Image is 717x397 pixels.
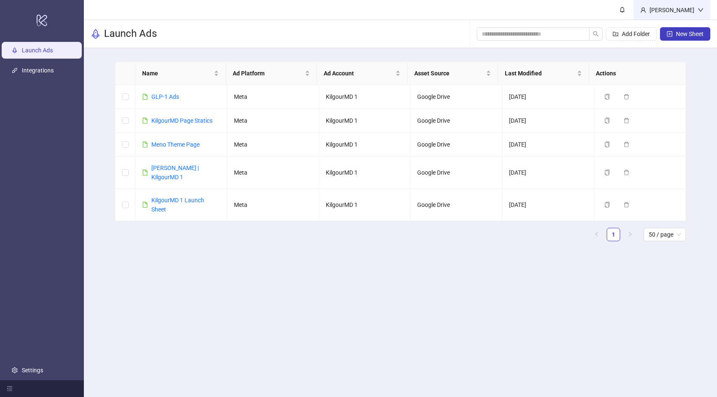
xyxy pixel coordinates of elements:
[227,157,319,189] td: Meta
[22,367,43,374] a: Settings
[142,69,212,78] span: Name
[227,189,319,221] td: Meta
[505,69,575,78] span: Last Modified
[135,62,226,85] th: Name
[667,31,673,37] span: plus-square
[227,85,319,109] td: Meta
[594,232,599,237] span: left
[502,133,594,157] td: [DATE]
[604,94,610,100] span: copy
[498,62,589,85] th: Last Modified
[151,117,213,124] a: KilgourMD Page Statics
[319,85,411,109] td: KilgourMD 1
[607,228,620,241] a: 1
[91,29,101,39] span: rocket
[324,69,394,78] span: Ad Account
[317,62,408,85] th: Ad Account
[227,109,319,133] td: Meta
[644,228,686,241] div: Page Size
[410,189,502,221] td: Google Drive
[604,202,610,208] span: copy
[619,7,625,13] span: bell
[319,133,411,157] td: KilgourMD 1
[622,31,650,37] span: Add Folder
[646,5,698,15] div: [PERSON_NAME]
[502,85,594,109] td: [DATE]
[589,62,680,85] th: Actions
[623,202,629,208] span: delete
[226,62,317,85] th: Ad Platform
[22,67,54,74] a: Integrations
[227,133,319,157] td: Meta
[502,189,594,221] td: [DATE]
[623,118,629,124] span: delete
[410,109,502,133] td: Google Drive
[142,118,148,124] span: file
[660,27,710,41] button: New Sheet
[604,118,610,124] span: copy
[410,85,502,109] td: Google Drive
[22,47,53,54] a: Launch Ads
[698,7,704,13] span: down
[142,94,148,100] span: file
[408,62,498,85] th: Asset Source
[502,109,594,133] td: [DATE]
[151,141,200,148] a: Meno Theme Page
[104,27,157,41] h3: Launch Ads
[7,386,13,392] span: menu-fold
[590,228,603,241] li: Previous Page
[414,69,484,78] span: Asset Source
[151,93,179,100] a: GLP-1 Ads
[613,31,618,37] span: folder-add
[623,142,629,147] span: delete
[319,157,411,189] td: KilgourMD 1
[604,170,610,175] span: copy
[623,170,629,175] span: delete
[142,202,148,208] span: file
[676,31,704,37] span: New Sheet
[590,228,603,241] button: left
[623,228,637,241] button: right
[142,142,148,147] span: file
[593,31,599,37] span: search
[628,232,633,237] span: right
[623,94,629,100] span: delete
[410,133,502,157] td: Google Drive
[623,228,637,241] li: Next Page
[142,170,148,175] span: file
[151,165,199,180] a: [PERSON_NAME] | KilgourMD 1
[319,109,411,133] td: KilgourMD 1
[606,27,657,41] button: Add Folder
[319,189,411,221] td: KilgourMD 1
[607,228,620,241] li: 1
[604,142,610,147] span: copy
[151,197,204,213] a: KilgourMD 1 Launch Sheet
[233,69,303,78] span: Ad Platform
[502,157,594,189] td: [DATE]
[410,157,502,189] td: Google Drive
[649,228,681,241] span: 50 / page
[640,7,646,13] span: user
